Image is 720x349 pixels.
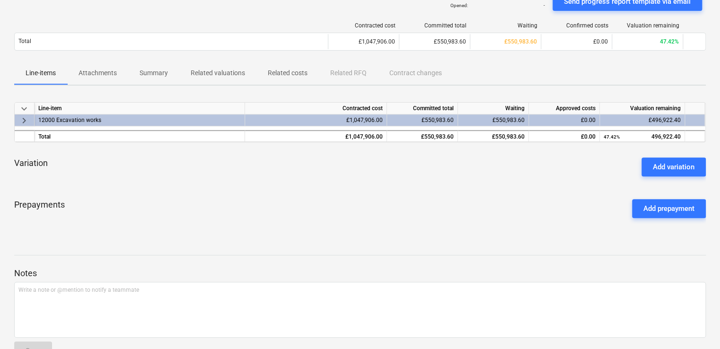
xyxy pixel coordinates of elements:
[245,130,387,142] div: £1,047,906.00
[593,38,608,45] span: £0.00
[545,22,608,29] div: Confirmed costs
[643,202,694,215] div: Add prepayment
[14,157,48,169] p: Variation
[268,68,307,78] p: Related costs
[544,2,545,9] p: -
[660,38,679,45] span: 47.42%
[26,68,56,78] p: Line-items
[79,68,117,78] p: Attachments
[387,103,458,114] div: Committed total
[140,68,168,78] p: Summary
[529,103,600,114] div: Approved costs
[529,114,600,126] div: £0.00
[600,103,685,114] div: Valuation remaining
[14,268,706,279] p: Notes
[616,22,679,29] div: Valuation remaining
[434,38,466,45] span: £550,983.60
[600,114,685,126] div: £496,922.40
[387,130,458,142] div: £550,983.60
[18,37,31,45] p: Total
[328,34,399,49] div: £1,047,906.00
[18,115,30,126] span: keyboard_arrow_right
[641,157,706,176] button: Add variation
[403,22,466,29] div: Committed total
[38,114,241,126] div: 12000 Excavation works
[458,130,529,142] div: £550,983.60
[529,130,600,142] div: £0.00
[604,134,620,140] small: 47.42%
[450,2,468,9] p: Opened :
[332,22,395,29] div: Contracted cost
[458,103,529,114] div: Waiting
[245,103,387,114] div: Contracted cost
[18,103,30,114] span: keyboard_arrow_down
[14,199,65,218] p: Prepayments
[632,199,706,218] button: Add prepayment
[35,103,245,114] div: Line-item
[191,68,245,78] p: Related valuations
[387,114,458,126] div: £550,983.60
[474,22,537,29] div: Waiting
[504,38,537,45] span: £550,983.60
[604,131,681,143] div: 496,922.40
[245,114,387,126] div: £1,047,906.00
[35,130,245,142] div: Total
[653,161,694,173] div: Add variation
[458,114,529,126] div: £550,983.60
